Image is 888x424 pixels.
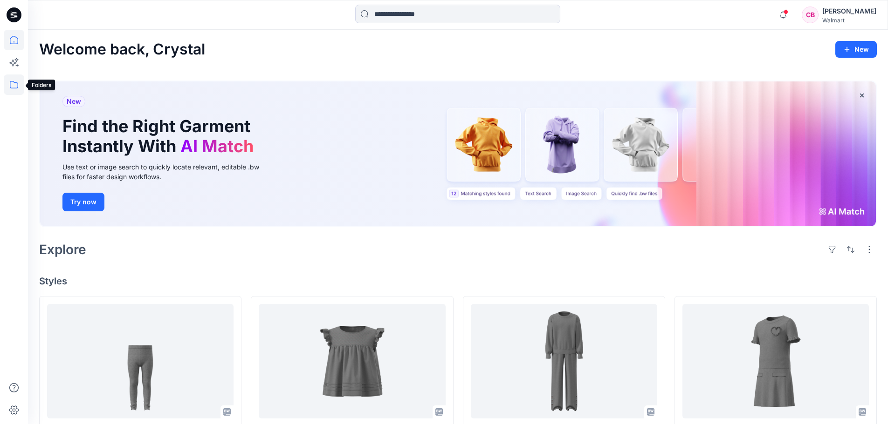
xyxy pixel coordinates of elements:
[822,17,876,24] div: Walmart
[62,116,258,156] h1: Find the Right Garment Instantly With
[39,276,877,287] h4: Styles
[67,96,81,107] span: New
[259,304,445,419] a: Mixed Fabric Peplum Top
[62,162,272,182] div: Use text or image search to quickly locate relevant, editable .bw files for faster design workflows.
[39,41,205,58] h2: Welcome back, Crystal
[62,193,104,211] button: Try now
[471,304,657,419] a: HQ022464_WTC Big Girls Set
[180,136,254,156] span: AI Match
[682,304,869,419] a: Sweater Set_Heart Pocket
[822,6,876,17] div: [PERSON_NAME]
[39,242,86,257] h2: Explore
[802,7,819,23] div: CB
[835,41,877,58] button: New
[47,304,234,419] a: Halloween Legging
